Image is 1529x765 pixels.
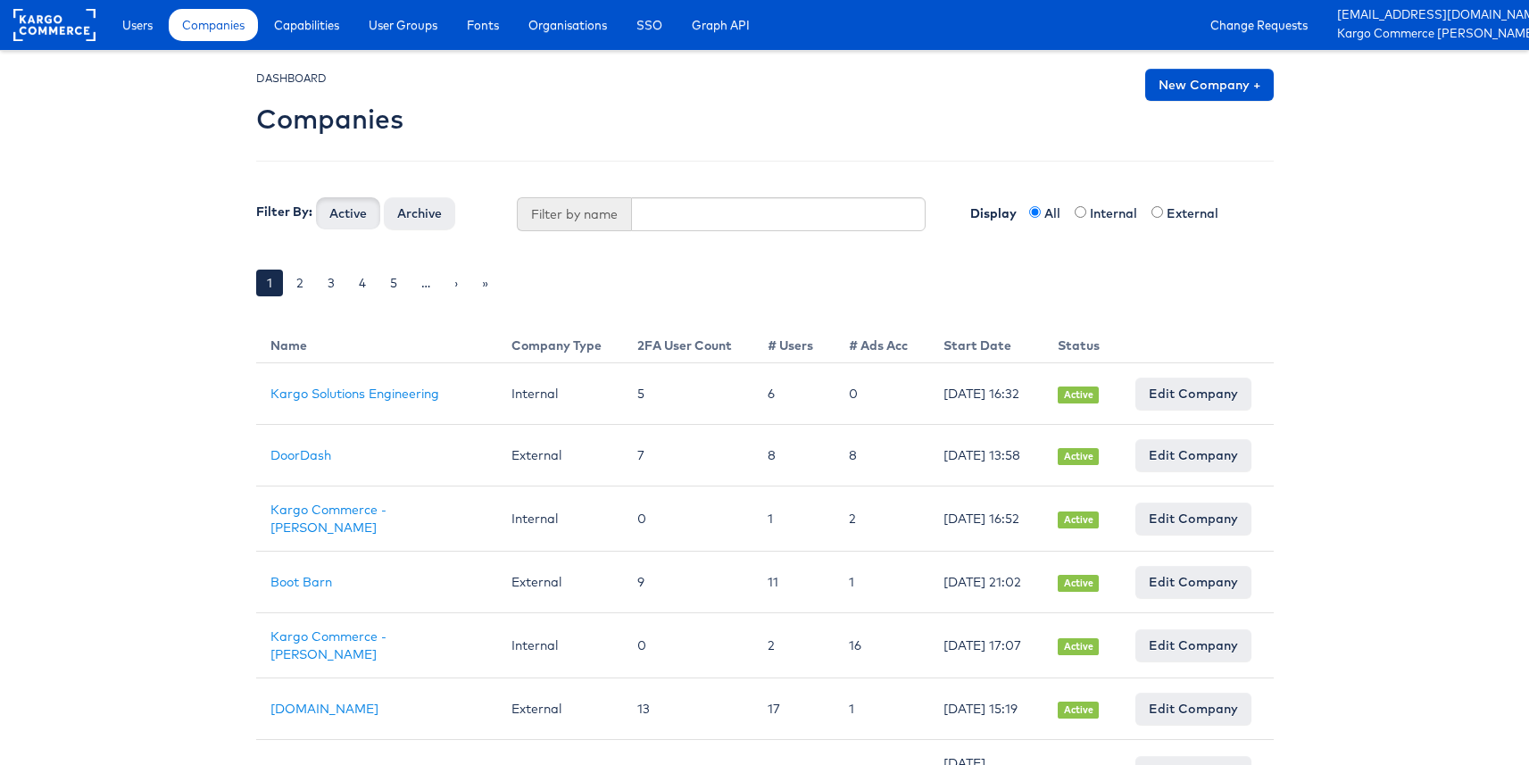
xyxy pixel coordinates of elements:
td: [DATE] 16:32 [929,363,1043,425]
span: Filter by name [517,197,631,231]
th: Status [1043,322,1121,363]
td: [DATE] 13:58 [929,425,1043,486]
a: Change Requests [1197,9,1321,41]
a: SSO [623,9,676,41]
a: Edit Company [1135,378,1251,410]
a: Boot Barn [270,574,332,590]
span: Active [1058,638,1099,655]
a: DoorDash [270,447,331,463]
a: 2 [286,270,314,296]
td: External [497,678,623,740]
td: [DATE] 21:02 [929,552,1043,613]
span: SSO [636,16,662,34]
button: Archive [384,197,455,229]
a: Kargo Commerce - [PERSON_NAME] [270,502,386,536]
span: Active [1058,511,1099,528]
a: Edit Company [1135,439,1251,471]
span: Active [1058,575,1099,592]
a: 4 [348,270,377,296]
span: Users [122,16,153,34]
a: Companies [169,9,258,41]
td: 9 [623,552,753,613]
span: Active [1058,387,1099,403]
span: Graph API [692,16,750,34]
td: 8 [835,425,929,486]
a: … [411,270,441,296]
a: [DOMAIN_NAME] [270,701,378,717]
a: » [471,270,499,296]
span: Organisations [528,16,607,34]
th: 2FA User Count [623,322,753,363]
a: 1 [256,270,283,296]
a: Fonts [453,9,512,41]
td: 17 [753,678,835,740]
span: Active [1058,448,1099,465]
a: Organisations [515,9,620,41]
h2: Companies [256,104,403,134]
a: User Groups [355,9,451,41]
td: 1 [835,678,929,740]
button: Active [316,197,380,229]
span: Active [1058,702,1099,719]
th: Start Date [929,322,1043,363]
td: 0 [623,613,753,678]
td: External [497,425,623,486]
td: 1 [753,486,835,552]
td: 0 [835,363,929,425]
td: 2 [835,486,929,552]
a: Edit Company [1135,566,1251,598]
a: Graph API [678,9,763,41]
label: Display [952,197,1026,222]
th: Company Type [497,322,623,363]
td: 1 [835,552,929,613]
label: All [1044,204,1071,222]
a: Edit Company [1135,503,1251,535]
a: Kargo Commerce - [PERSON_NAME] [270,628,386,662]
a: Edit Company [1135,693,1251,725]
a: Kargo Solutions Engineering [270,386,439,402]
td: 2 [753,613,835,678]
a: [EMAIL_ADDRESS][DOMAIN_NAME] [1337,6,1516,25]
a: 5 [379,270,408,296]
label: Internal [1090,204,1148,222]
a: Users [109,9,166,41]
td: Internal [497,613,623,678]
a: 3 [317,270,345,296]
td: [DATE] 17:07 [929,613,1043,678]
td: Internal [497,363,623,425]
td: [DATE] 15:19 [929,678,1043,740]
label: Filter By: [256,203,312,220]
th: # Users [753,322,835,363]
a: Kargo Commerce [PERSON_NAME] Production [1337,25,1516,44]
td: 11 [753,552,835,613]
label: External [1167,204,1229,222]
span: Capabilities [274,16,339,34]
td: External [497,552,623,613]
small: DASHBOARD [256,71,327,85]
span: User Groups [369,16,437,34]
td: 5 [623,363,753,425]
th: Name [256,322,498,363]
a: › [444,270,469,296]
td: [DATE] 16:52 [929,486,1043,552]
span: Fonts [467,16,499,34]
td: 6 [753,363,835,425]
td: Internal [497,486,623,552]
th: # Ads Acc [835,322,929,363]
span: Companies [182,16,245,34]
td: 8 [753,425,835,486]
td: 16 [835,613,929,678]
td: 7 [623,425,753,486]
td: 0 [623,486,753,552]
a: Edit Company [1135,629,1251,661]
td: 13 [623,678,753,740]
a: Capabilities [261,9,353,41]
a: New Company + [1145,69,1274,101]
